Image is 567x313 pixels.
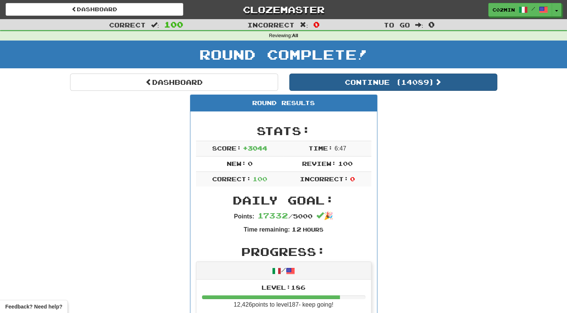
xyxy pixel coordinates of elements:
span: Open feedback widget [5,303,62,310]
h2: Daily Goal: [196,194,371,206]
span: 12 [291,226,301,233]
span: / 5000 [257,212,313,220]
h2: Progress: [196,245,371,258]
span: Incorrect [247,21,295,29]
span: 17332 [257,211,288,220]
strong: All [292,33,298,38]
div: / [196,262,371,280]
span: c02min [492,6,515,13]
a: Dashboard [6,3,183,16]
span: : [415,22,423,28]
span: : [300,22,308,28]
span: / [531,6,535,11]
span: Correct: [212,175,251,182]
a: c02min / [488,3,552,17]
div: Round Results [190,95,377,111]
span: 0 [350,175,355,182]
span: 0 [313,20,320,29]
span: New: [227,160,246,167]
span: 100 [338,160,353,167]
span: Review: [302,160,336,167]
span: Incorrect: [300,175,349,182]
strong: Points: [234,213,254,220]
span: 100 [164,20,183,29]
span: + 3044 [243,144,267,152]
span: 6 : 47 [335,145,346,152]
span: Time: [308,144,333,152]
span: 100 [253,175,267,182]
span: 0 [428,20,435,29]
h1: Round Complete! [3,47,564,62]
a: Clozemaster [194,3,372,16]
span: Correct [109,21,146,29]
span: Level: 186 [262,284,305,291]
button: Continue (14089) [289,74,497,91]
span: : [151,22,159,28]
strong: Time remaining: [244,226,290,233]
span: To go [384,21,410,29]
a: Dashboard [70,74,278,91]
h2: Stats: [196,125,371,137]
small: Hours [303,226,323,233]
span: 0 [248,160,253,167]
span: 🎉 [316,212,333,220]
span: Score: [212,144,241,152]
